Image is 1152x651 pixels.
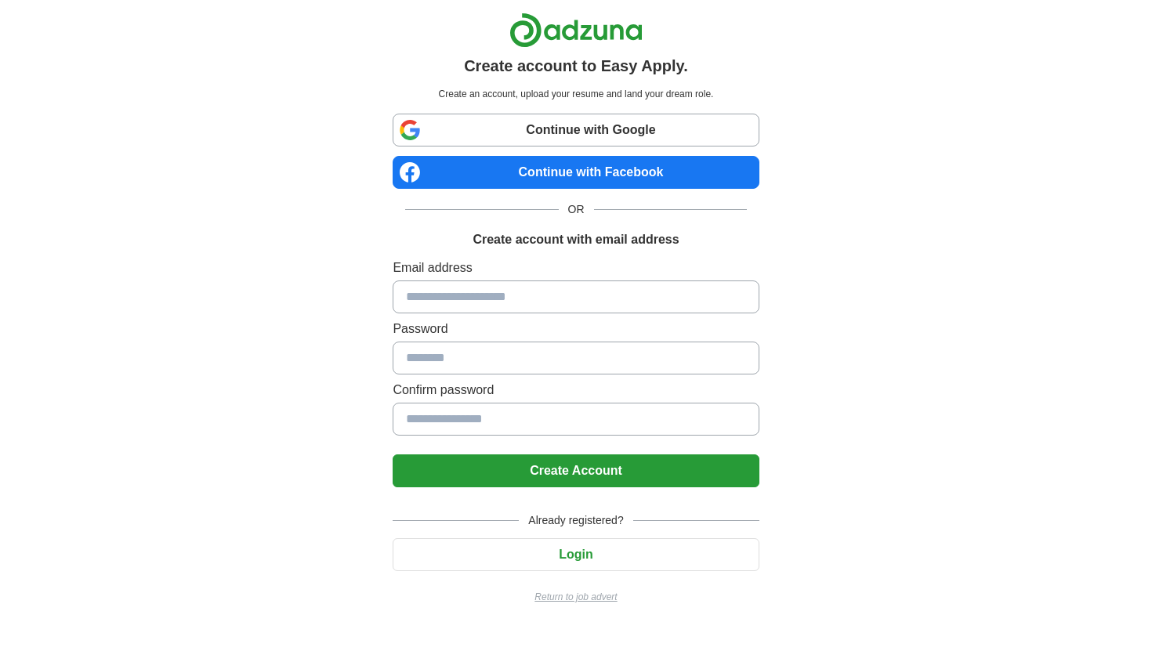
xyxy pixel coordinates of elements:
label: Email address [393,259,759,277]
label: Confirm password [393,381,759,400]
button: Create Account [393,454,759,487]
h1: Create account with email address [473,230,679,249]
p: Create an account, upload your resume and land your dream role. [396,87,755,101]
span: Already registered? [519,512,632,529]
span: OR [559,201,594,218]
label: Password [393,320,759,338]
a: Continue with Google [393,114,759,146]
a: Return to job advert [393,590,759,604]
h1: Create account to Easy Apply. [464,54,688,78]
button: Login [393,538,759,571]
a: Login [393,548,759,561]
img: Adzuna logo [509,13,643,48]
a: Continue with Facebook [393,156,759,189]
